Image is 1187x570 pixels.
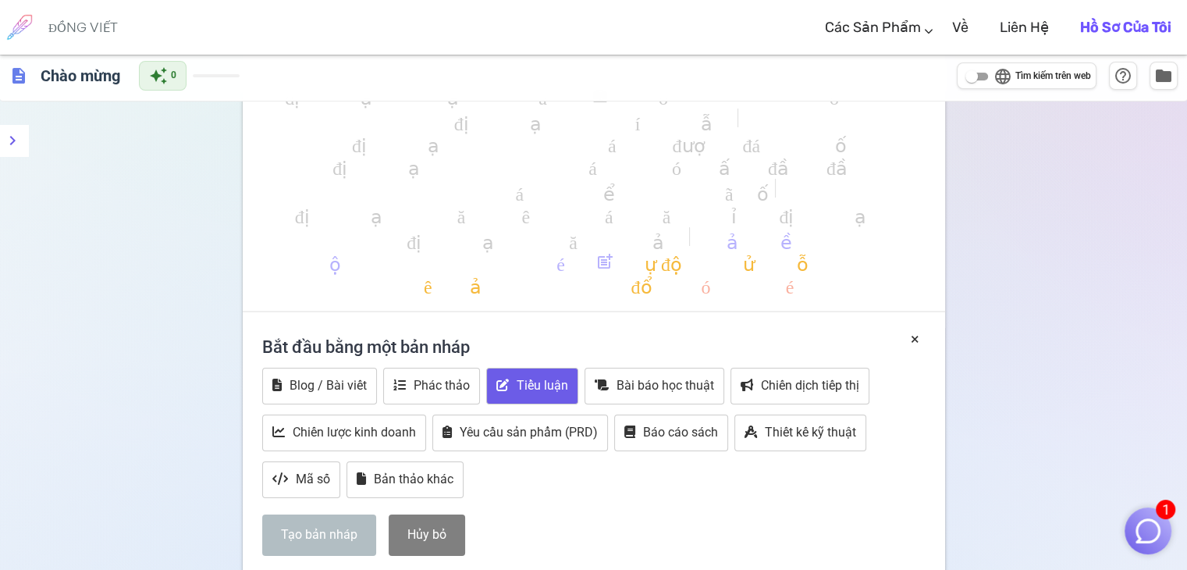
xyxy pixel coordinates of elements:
font: post_add [595,252,614,271]
button: Yêu cầu sản phẩm (PRD) [432,415,608,451]
a: Liên hệ [1000,5,1049,51]
font: Thiết kế kỹ thuật [765,425,856,440]
font: mã số [706,182,769,201]
font: Các sản phẩm [825,19,921,36]
font: Chiến lược kinh doanh [293,425,416,440]
font: Mã số [296,472,330,486]
a: Hồ sơ của tôi [1080,5,1171,51]
font: × [911,330,919,348]
font: Về [952,19,968,36]
button: Bản thảo khác [347,461,464,498]
font: Hủy bỏ [407,527,446,542]
span: folder [1154,66,1173,85]
font: nội dung_sao chép [311,252,584,271]
span: help_outline [1114,66,1132,85]
button: Quản lý tài liệu [1150,62,1178,90]
button: Trợ giúp & Phím tắt [1109,62,1137,90]
font: Yêu cầu sản phẩm (PRD) [460,425,598,440]
font: Tiểu luận [517,378,568,393]
font: xóa_quét [683,275,813,294]
font: 0 [171,69,176,80]
img: Đóng trò chuyện [1133,516,1163,546]
font: định dạng_căn_phải [407,230,683,249]
font: ĐỒNG VIẾT [48,19,118,36]
font: định dạng_trích dẫn [454,112,732,130]
font: Bài báo học thuật [617,378,714,393]
button: Chiến lược kinh doanh [262,415,426,451]
font: Bắt đầu bằng một bản nháp [262,337,470,357]
a: Các sản phẩm [825,5,921,51]
span: language [993,67,1012,86]
button: Tạo bản nháp [262,515,376,556]
font: Chào mừng [41,66,120,85]
font: thêm_ảnh_thay_đổi [386,275,671,294]
font: 1 [1162,501,1170,518]
font: Tạo bản nháp [281,527,357,542]
button: Phác thảo [383,368,480,404]
font: Blog / Bài viết [290,378,367,393]
font: danh sách kiểm tra [417,182,695,201]
button: Bài báo học thuật [585,368,724,404]
button: Tiểu luận [486,368,578,404]
button: Thiết kế kỹ thuật [734,415,866,451]
span: auto_awesome [149,66,168,85]
font: định dạng_danh_sách_được_đánh_số [352,134,847,152]
button: 1 [1125,508,1171,554]
font: Chiến dịch tiếp thị [761,378,859,393]
font: Phác thảo [414,378,470,393]
button: Báo cáo sách [614,415,728,451]
font: căn chỉnh định dạng [644,205,904,223]
font: định dạng_căn_bên_trái [295,205,632,223]
font: Báo cáo sách [643,425,718,440]
span: description [9,66,28,85]
font: định dạng_gạch chân [285,86,566,105]
button: Hủy bỏ [389,515,465,556]
button: Blog / Bài viết [262,368,377,404]
font: tải về [708,230,792,249]
font: tự động sửa lỗi cao [626,252,888,271]
button: × [911,328,919,351]
h6: Nhấp để chỉnh sửa tiêu đề [34,60,126,91]
a: Về [952,5,968,51]
font: định dạng_danh_sách_có_dấu_đầu_đầu [332,156,866,175]
button: Chiến dịch tiếp thị [730,368,869,404]
font: Bản thảo khác [374,472,453,486]
font: Hồ sơ của tôi [1080,19,1171,36]
font: Liên hệ [1000,19,1049,36]
font: Tìm kiếm trên web [1015,70,1091,81]
button: Mã số [262,461,340,498]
